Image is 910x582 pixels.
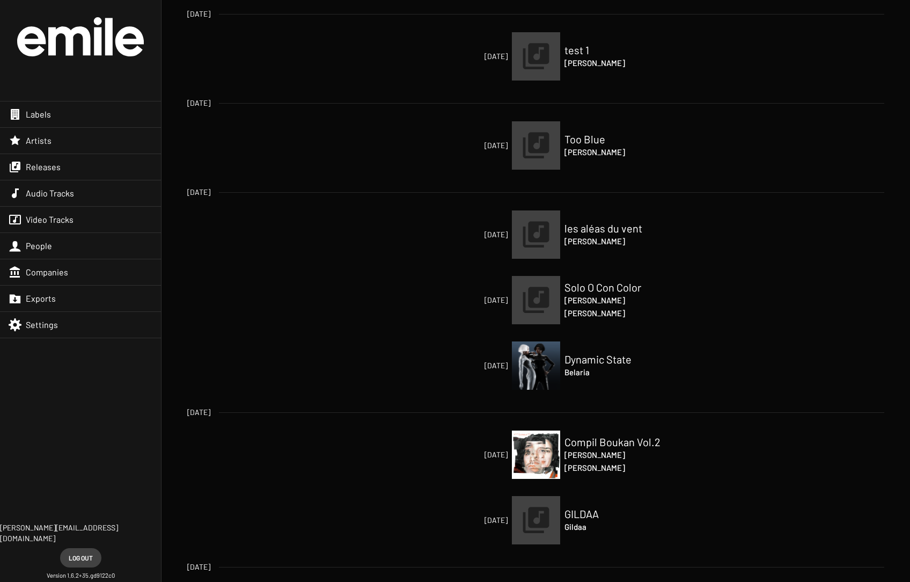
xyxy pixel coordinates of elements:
[564,461,672,474] h4: [PERSON_NAME]
[564,435,672,448] h2: Compil Boukan Vol.2
[512,121,560,170] img: release.png
[405,449,508,460] span: [DATE]
[512,341,560,390] img: dynamic-state_artwork.png
[26,162,61,172] span: Releases
[26,109,51,120] span: Labels
[17,17,144,56] img: grand-official-logo.svg
[405,515,508,526] span: [DATE]
[26,188,74,199] span: Audio Tracks
[512,431,560,479] a: [DATE]Compil Boukan Vol.2[PERSON_NAME][PERSON_NAME]
[512,32,560,81] img: release.png
[512,496,560,544] img: release.png
[69,548,93,568] span: Log out
[564,353,672,366] h2: Dynamic State
[564,222,672,235] h2: les aléas du vent
[405,360,508,371] span: [DATE]
[60,548,101,568] button: Log out
[187,9,210,19] span: [DATE]
[512,276,560,324] img: release.png
[564,133,672,146] h2: Too Blue
[564,43,672,56] h2: test 1
[405,295,508,305] span: [DATE]
[564,294,672,307] h4: [PERSON_NAME]
[564,56,672,69] h4: [PERSON_NAME]
[564,507,672,520] h2: GILDAA
[47,572,115,580] small: Version 1.6.2+35.gd9122c0
[26,135,52,146] span: Artists
[26,293,56,304] span: Exports
[564,281,672,294] h2: Solo O Con Color
[512,32,560,81] a: [DATE]test 1[PERSON_NAME]
[512,121,560,170] a: [DATE]Too Blue[PERSON_NAME]
[405,229,508,240] span: [DATE]
[187,407,210,418] span: [DATE]
[26,214,74,225] span: Video Tracks
[26,241,52,251] span: People
[512,210,560,259] a: [DATE]les aléas du vent[PERSON_NAME]
[564,146,672,158] h4: [PERSON_NAME]
[26,267,68,278] span: Companies
[512,341,560,390] a: [DATE]Dynamic StateBelaria
[512,496,560,544] a: [DATE]GILDAAGildaa
[187,562,210,572] span: [DATE]
[564,235,672,248] h4: [PERSON_NAME]
[26,319,58,330] span: Settings
[187,187,210,198] span: [DATE]
[564,448,672,461] h4: [PERSON_NAME]
[405,51,508,62] span: [DATE]
[512,276,560,324] a: [DATE]Solo O Con Color[PERSON_NAME][PERSON_NAME]
[512,210,560,259] img: release.png
[187,98,210,108] span: [DATE]
[405,140,508,151] span: [DATE]
[564,366,672,379] h4: Belaria
[564,307,672,319] h4: [PERSON_NAME]
[564,520,672,533] h4: Gildaa
[512,431,560,479] img: 20250519_ab_vl_cover.jpg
